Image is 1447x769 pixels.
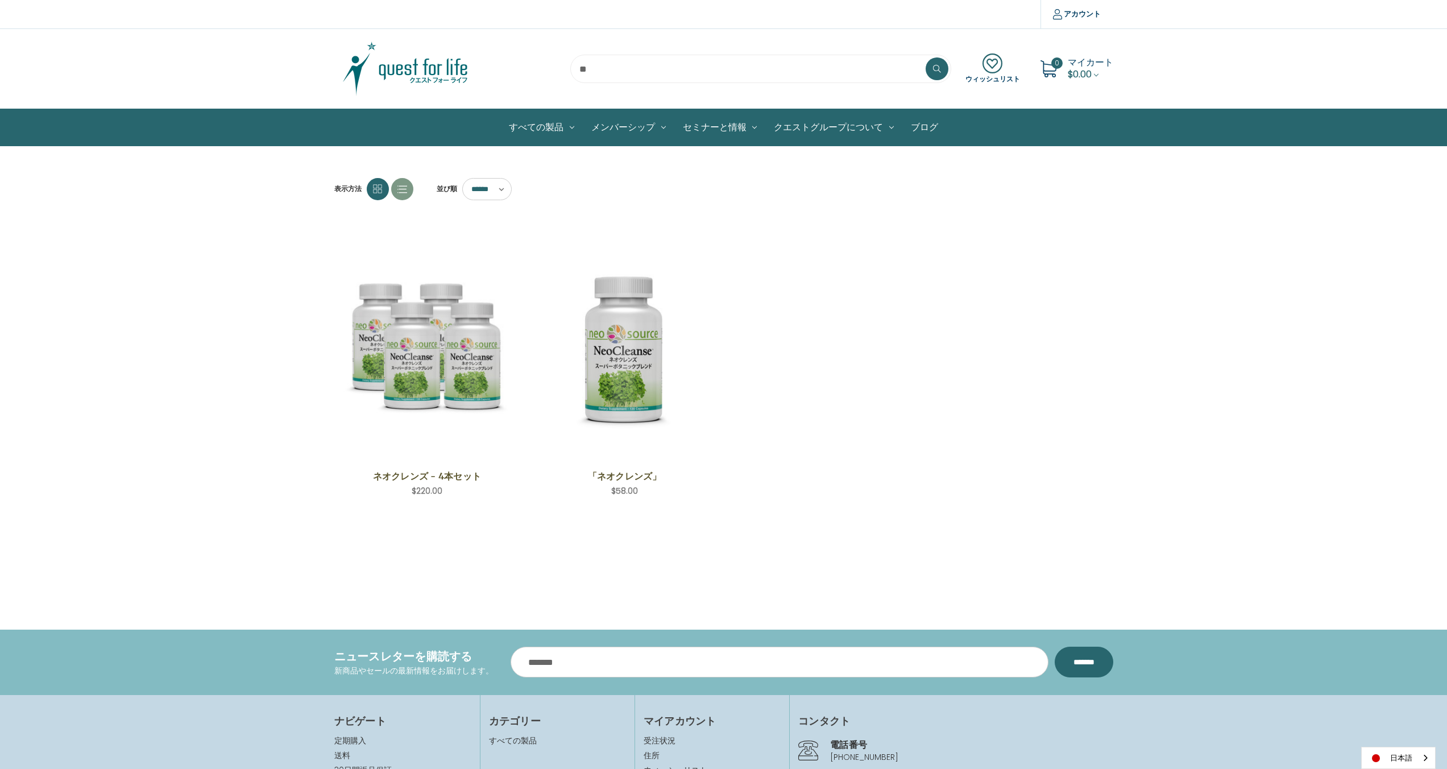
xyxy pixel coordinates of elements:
a: NeoCleanse,$58.00 [540,239,709,461]
div: Language [1361,747,1436,769]
span: $220.00 [412,485,442,497]
h4: コンタクト [798,713,1113,729]
img: ネオクレンズ - 4本セット [343,266,512,435]
img: 「ネオクレンズ」 [540,266,709,435]
a: ブログ [902,109,947,146]
a: 定期購入 [334,735,366,746]
span: $58.00 [611,485,638,497]
span: $0.00 [1068,68,1092,81]
img: クエスト・グループ [334,40,476,97]
a: クエストグループについて [765,109,902,146]
label: 並び順 [430,180,457,197]
a: 送料 [334,750,350,761]
a: セミナーと情報 [674,109,766,146]
a: All Products [500,109,583,146]
h4: ニュースレターを購読する [334,648,494,665]
aside: Language selected: 日本語 [1361,747,1436,769]
p: 新商品やセールの最新情報をお届けします。 [334,665,494,677]
span: 表示方法 [334,184,362,194]
h4: 電話番号 [830,738,1113,751]
a: Cart with 0 items [1068,56,1113,81]
a: 受注状況 [644,735,781,747]
a: 日本語 [1362,747,1435,768]
a: NeoCleanse - 4 Save Set,$220.00 [343,239,512,461]
a: ネオクレンズ - 4本セット [349,469,505,483]
a: メンバーシップ [583,109,674,146]
a: 「ネオクレンズ」 [546,469,703,483]
span: 0 [1051,57,1063,69]
h4: カテゴリー [489,713,626,729]
a: すべての製品 [489,735,537,746]
a: ウィッシュリスト [965,53,1020,84]
h4: ナビゲート [334,713,471,729]
span: マイカート [1068,56,1113,69]
h4: マイアカウント [644,713,781,729]
a: [PHONE_NUMBER] [830,751,898,763]
a: 住所 [644,750,781,762]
